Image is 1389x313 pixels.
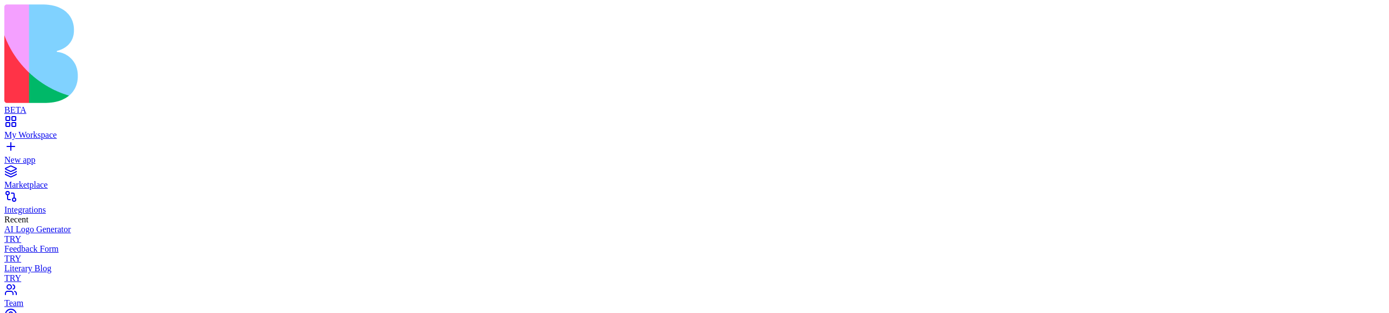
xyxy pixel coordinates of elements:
[4,215,28,224] span: Recent
[4,234,1385,244] div: TRY
[4,4,441,103] img: logo
[4,225,1385,234] div: AI Logo Generator
[4,289,1385,308] a: Team
[4,244,1385,264] a: Feedback FormTRY
[4,264,1385,273] div: Literary Blog
[4,105,1385,115] div: BETA
[4,254,1385,264] div: TRY
[4,170,1385,190] a: Marketplace
[4,95,1385,115] a: BETA
[4,273,1385,283] div: TRY
[4,264,1385,283] a: Literary BlogTRY
[4,205,1385,215] div: Integrations
[4,145,1385,165] a: New app
[4,225,1385,244] a: AI Logo GeneratorTRY
[4,244,1385,254] div: Feedback Form
[4,298,1385,308] div: Team
[4,155,1385,165] div: New app
[4,180,1385,190] div: Marketplace
[4,195,1385,215] a: Integrations
[4,120,1385,140] a: My Workspace
[4,130,1385,140] div: My Workspace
